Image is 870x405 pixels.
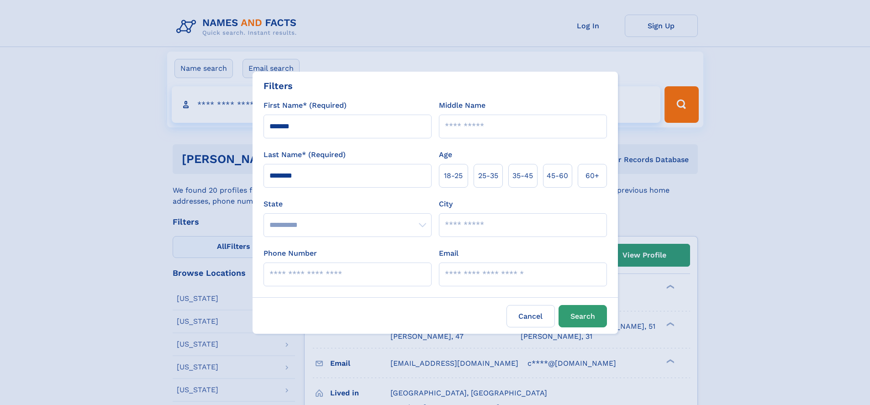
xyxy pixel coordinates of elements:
[506,305,555,327] label: Cancel
[439,199,453,210] label: City
[264,199,432,210] label: State
[547,170,568,181] span: 45‑60
[439,100,485,111] label: Middle Name
[559,305,607,327] button: Search
[264,100,347,111] label: First Name* (Required)
[444,170,463,181] span: 18‑25
[439,248,459,259] label: Email
[585,170,599,181] span: 60+
[264,248,317,259] label: Phone Number
[264,149,346,160] label: Last Name* (Required)
[264,79,293,93] div: Filters
[512,170,533,181] span: 35‑45
[439,149,452,160] label: Age
[478,170,498,181] span: 25‑35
